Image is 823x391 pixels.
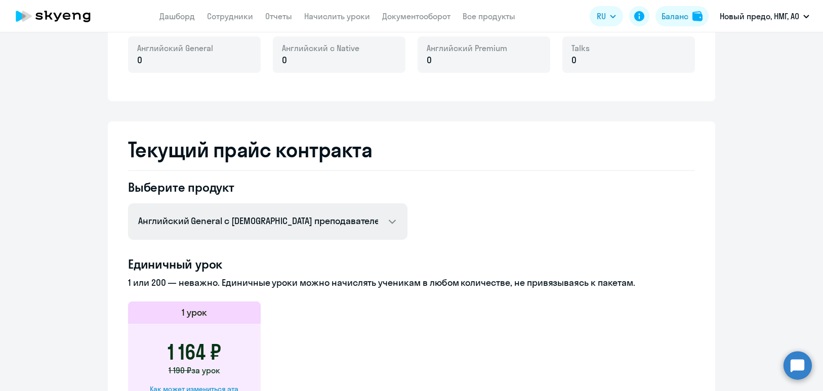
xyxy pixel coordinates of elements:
button: Новый предо, НМГ, АО [715,4,814,28]
p: 1 или 200 — неважно. Единичные уроки можно начислять ученикам в любом количестве, не привязываясь... [128,276,695,289]
span: Английский Premium [427,42,507,54]
button: RU [590,6,623,26]
span: Talks [571,42,590,54]
a: Документооборот [383,11,451,21]
p: Новый предо, НМГ, АО [720,10,799,22]
h5: 1 урок [182,306,207,319]
span: 0 [282,54,287,67]
a: Отчеты [266,11,293,21]
button: Балансbalance [655,6,709,26]
span: 1 190 ₽ [169,365,191,375]
a: Начислить уроки [305,11,371,21]
a: Сотрудники [208,11,254,21]
span: Английский General [137,42,213,54]
a: Дашборд [160,11,195,21]
h3: 1 164 ₽ [168,340,221,364]
span: RU [597,10,606,22]
h4: Выберите продукт [128,179,407,195]
h2: Текущий прайс контракта [128,138,695,162]
span: за урок [191,365,220,375]
img: balance [692,11,703,21]
span: Английский с Native [282,42,359,54]
span: 0 [137,54,142,67]
a: Все продукты [463,11,516,21]
div: Баланс [662,10,688,22]
span: 0 [427,54,432,67]
span: 0 [571,54,577,67]
h4: Единичный урок [128,256,695,272]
